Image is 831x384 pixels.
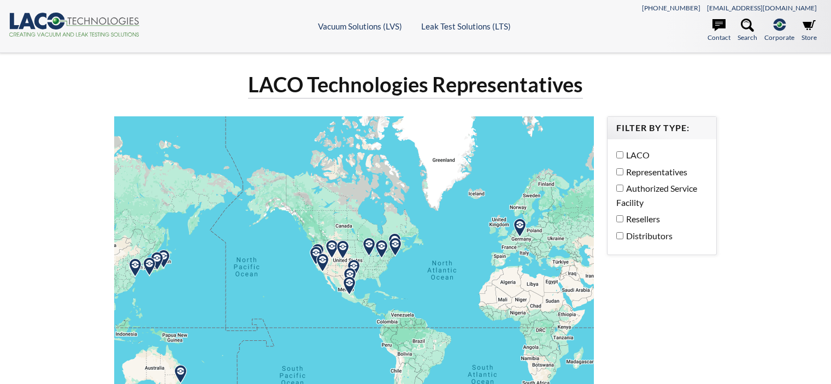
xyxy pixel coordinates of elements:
[707,4,817,12] a: [EMAIL_ADDRESS][DOMAIN_NAME]
[708,19,730,43] a: Contact
[764,32,794,43] span: Corporate
[642,4,700,12] a: [PHONE_NUMBER]
[616,122,708,134] h4: Filter by Type:
[421,21,511,31] a: Leak Test Solutions (LTS)
[616,165,703,179] label: Representatives
[801,19,817,43] a: Store
[616,212,703,226] label: Resellers
[616,232,623,239] input: Distributors
[616,168,623,175] input: Representatives
[616,148,703,162] label: LACO
[248,71,583,99] h1: LACO Technologies Representatives
[616,229,703,243] label: Distributors
[616,151,623,158] input: LACO
[616,181,703,209] label: Authorized Service Facility
[616,185,623,192] input: Authorized Service Facility
[616,215,623,222] input: Resellers
[318,21,402,31] a: Vacuum Solutions (LVS)
[738,19,757,43] a: Search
